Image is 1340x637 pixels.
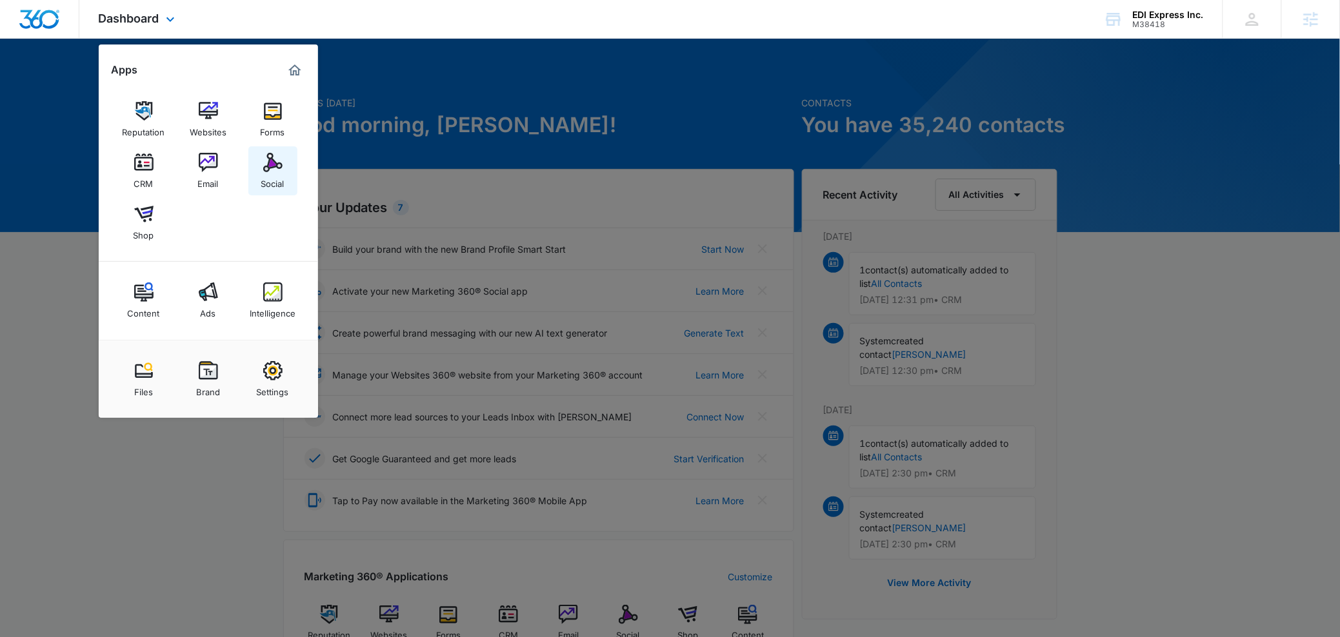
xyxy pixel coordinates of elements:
[119,276,168,325] a: Content
[248,276,297,325] a: Intelligence
[184,355,233,404] a: Brand
[248,95,297,144] a: Forms
[201,302,216,318] div: Ads
[112,64,138,76] h2: Apps
[250,302,295,318] div: Intelligence
[134,380,153,397] div: Files
[119,355,168,404] a: Files
[184,146,233,195] a: Email
[1133,10,1204,20] div: account name
[119,95,168,144] a: Reputation
[119,146,168,195] a: CRM
[184,95,233,144] a: Websites
[119,198,168,247] a: Shop
[248,355,297,404] a: Settings
[285,60,305,81] a: Marketing 360® Dashboard
[198,172,219,189] div: Email
[134,172,154,189] div: CRM
[261,121,285,137] div: Forms
[257,380,289,397] div: Settings
[128,302,160,318] div: Content
[184,276,233,325] a: Ads
[99,12,159,25] span: Dashboard
[196,380,220,397] div: Brand
[261,172,285,189] div: Social
[123,121,165,137] div: Reputation
[1133,20,1204,29] div: account id
[248,146,297,195] a: Social
[190,121,226,137] div: Websites
[134,224,154,240] div: Shop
